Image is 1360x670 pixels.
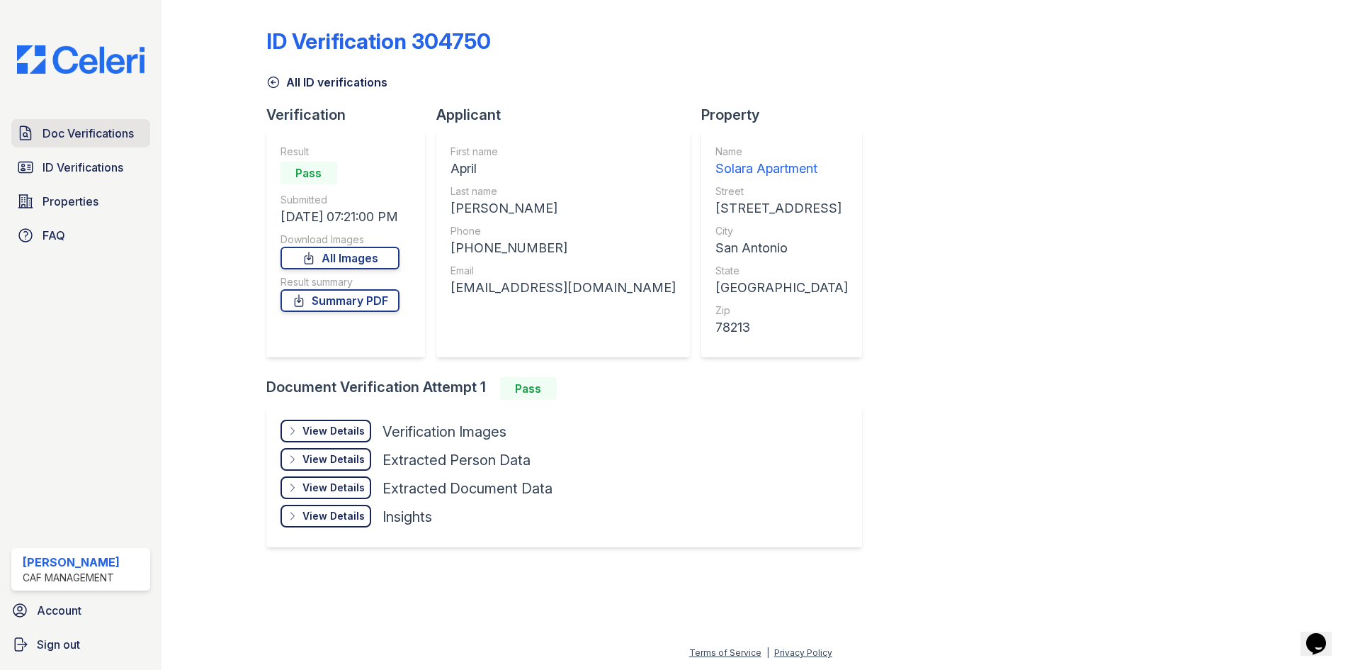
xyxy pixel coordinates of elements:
[774,647,832,658] a: Privacy Policy
[37,602,81,619] span: Account
[450,145,676,159] div: First name
[689,647,761,658] a: Terms of Service
[11,187,150,216] a: Properties
[6,630,156,659] a: Sign out
[266,105,436,125] div: Verification
[280,289,399,312] a: Summary PDF
[450,199,676,218] div: [PERSON_NAME]
[266,28,491,54] div: ID Verification 304750
[280,145,399,159] div: Result
[715,303,848,318] div: Zip
[715,159,848,179] div: Solara Apartment
[280,193,399,207] div: Submitted
[6,596,156,625] a: Account
[715,278,848,298] div: [GEOGRAPHIC_DATA]
[280,233,399,247] div: Download Images
[450,278,676,298] div: [EMAIL_ADDRESS][DOMAIN_NAME]
[715,184,848,199] div: Street
[302,424,365,438] div: View Details
[701,105,873,125] div: Property
[42,125,134,142] span: Doc Verifications
[280,247,399,269] a: All Images
[715,318,848,337] div: 78213
[382,507,432,527] div: Insights
[715,199,848,218] div: [STREET_ADDRESS]
[280,275,399,289] div: Result summary
[280,162,337,184] div: Pass
[302,452,365,467] div: View Details
[450,238,676,258] div: [PHONE_NUMBER]
[436,105,701,125] div: Applicant
[450,264,676,278] div: Email
[715,224,848,238] div: City
[382,450,531,470] div: Extracted Person Data
[266,74,387,91] a: All ID verifications
[450,184,676,199] div: Last name
[715,264,848,278] div: State
[23,554,120,571] div: [PERSON_NAME]
[11,119,150,147] a: Doc Verifications
[715,145,848,179] a: Name Solara Apartment
[1300,613,1346,656] iframe: chat widget
[280,207,399,227] div: [DATE] 07:21:00 PM
[42,159,123,176] span: ID Verifications
[382,479,552,498] div: Extracted Document Data
[500,377,557,400] div: Pass
[11,153,150,182] a: ID Verifications
[450,159,676,179] div: April
[715,145,848,159] div: Name
[766,647,769,658] div: |
[382,422,506,442] div: Verification Images
[6,45,156,74] img: CE_Logo_Blue-a8612792a0a2168367f1c8372b55b34899dd931a85d93a1a3d3e32e68fde9ad4.png
[450,224,676,238] div: Phone
[42,227,65,244] span: FAQ
[302,481,365,495] div: View Details
[37,636,80,653] span: Sign out
[11,221,150,250] a: FAQ
[266,377,873,400] div: Document Verification Attempt 1
[23,571,120,585] div: CAF Management
[42,193,98,210] span: Properties
[715,238,848,258] div: San Antonio
[302,509,365,523] div: View Details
